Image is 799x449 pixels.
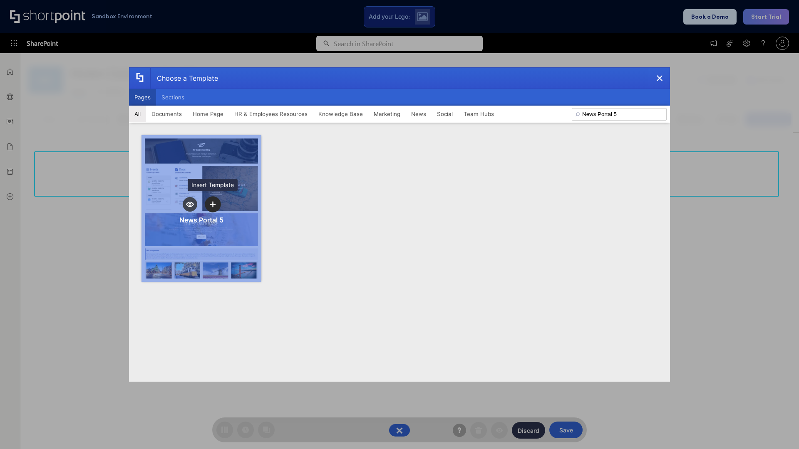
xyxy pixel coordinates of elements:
button: Sections [156,89,190,106]
button: HR & Employees Resources [229,106,313,122]
div: template selector [129,67,670,382]
button: Social [432,106,458,122]
div: News Portal 5 [179,216,223,224]
input: Search [572,108,667,121]
button: Home Page [187,106,229,122]
button: Marketing [368,106,406,122]
button: All [129,106,146,122]
iframe: Chat Widget [757,409,799,449]
button: News [406,106,432,122]
button: Documents [146,106,187,122]
button: Team Hubs [458,106,499,122]
div: Choose a Template [150,68,218,89]
button: Pages [129,89,156,106]
button: Knowledge Base [313,106,368,122]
